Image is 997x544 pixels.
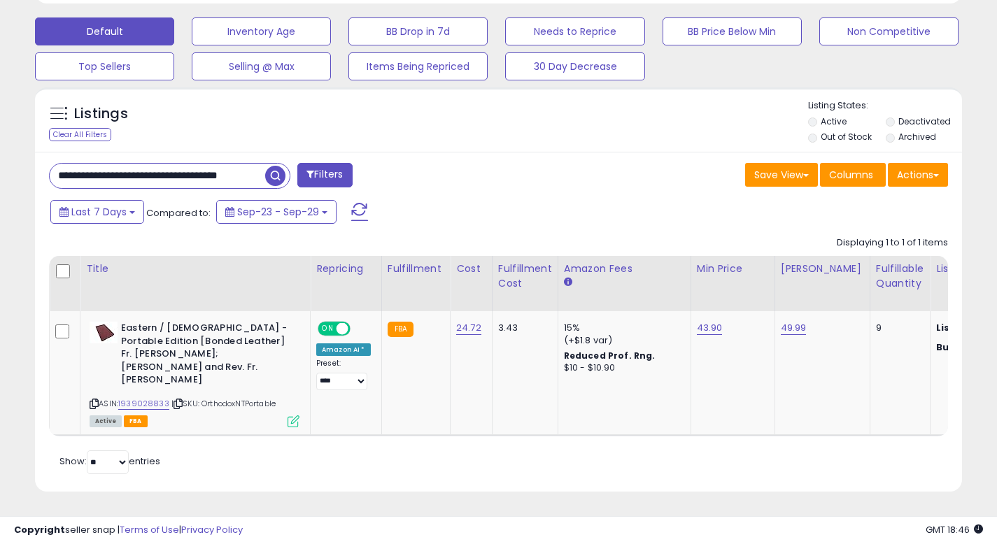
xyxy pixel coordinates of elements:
div: Fulfillable Quantity [876,262,924,291]
div: 15% [564,322,680,334]
span: OFF [348,323,371,335]
div: Preset: [316,359,371,390]
div: Amazon Fees [564,262,685,276]
div: seller snap | | [14,524,243,537]
div: (+$1.8 var) [564,334,680,347]
button: Columns [820,163,886,187]
div: Amazon AI * [316,343,371,356]
div: 3.43 [498,322,547,334]
label: Out of Stock [821,131,872,143]
a: 49.99 [781,321,807,335]
span: 2025-10-7 18:46 GMT [926,523,983,536]
span: FBA [124,415,148,427]
div: Title [86,262,304,276]
button: 30 Day Decrease [505,52,644,80]
div: Cost [456,262,486,276]
span: | SKU: OrthodoxNTPortable [171,398,276,409]
img: 311p-wExN2L._SL40_.jpg [90,322,118,343]
button: Inventory Age [192,17,331,45]
div: Fulfillment Cost [498,262,552,291]
button: Save View [745,163,818,187]
button: Non Competitive [819,17,959,45]
span: ON [319,323,337,335]
button: Sep-23 - Sep-29 [216,200,337,224]
button: Selling @ Max [192,52,331,80]
a: 1939028833 [118,398,169,410]
b: Eastern / [DEMOGRAPHIC_DATA] - Portable Edition [Bonded Leather] Fr. [PERSON_NAME]; [PERSON_NAME]... [121,322,291,390]
a: Terms of Use [120,523,179,536]
div: Repricing [316,262,376,276]
a: 43.90 [697,321,723,335]
button: BB Price Below Min [663,17,802,45]
label: Active [821,115,847,127]
div: Displaying 1 to 1 of 1 items [837,236,948,250]
span: Show: entries [59,454,160,468]
div: Clear All Filters [49,128,111,141]
a: Privacy Policy [181,523,243,536]
p: Listing States: [808,99,962,113]
button: BB Drop in 7d [348,17,488,45]
button: Actions [888,163,948,187]
span: Sep-23 - Sep-29 [237,205,319,219]
div: 9 [876,322,919,334]
strong: Copyright [14,523,65,536]
div: Fulfillment [388,262,444,276]
span: Compared to: [146,206,211,220]
button: Default [35,17,174,45]
a: 24.72 [456,321,481,335]
b: Reduced Prof. Rng. [564,350,656,362]
small: Amazon Fees. [564,276,572,289]
label: Deactivated [898,115,951,127]
span: Last 7 Days [71,205,127,219]
h5: Listings [74,104,128,124]
button: Filters [297,163,352,187]
button: Needs to Reprice [505,17,644,45]
button: Top Sellers [35,52,174,80]
div: $10 - $10.90 [564,362,680,374]
div: [PERSON_NAME] [781,262,864,276]
label: Archived [898,131,936,143]
div: Min Price [697,262,769,276]
small: FBA [388,322,413,337]
button: Last 7 Days [50,200,144,224]
span: All listings currently available for purchase on Amazon [90,415,122,427]
span: Columns [829,168,873,182]
div: ASIN: [90,322,299,425]
button: Items Being Repriced [348,52,488,80]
